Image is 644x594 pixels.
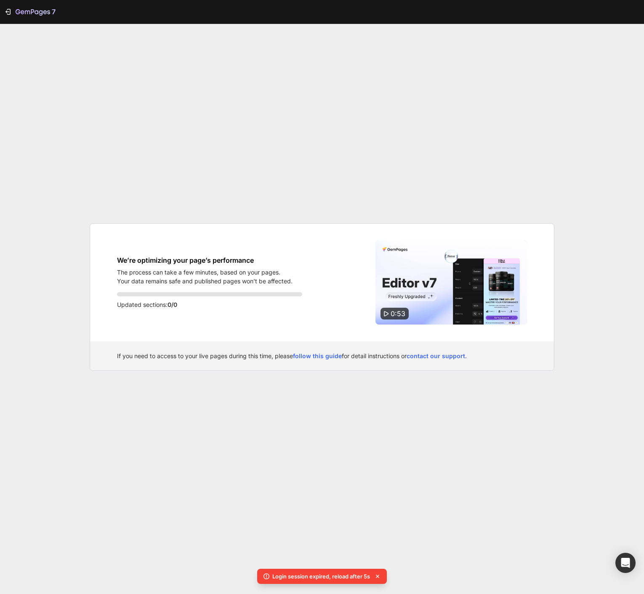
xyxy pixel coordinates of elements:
a: contact our support [407,352,465,359]
p: The process can take a few minutes, based on your pages. [117,268,293,277]
a: follow this guide [293,352,342,359]
p: Updated sections: [117,300,302,310]
span: 0/0 [168,301,177,308]
h1: We’re optimizing your page’s performance [117,255,293,265]
span: 0:53 [391,309,405,318]
p: 7 [52,7,56,17]
img: Video thumbnail [375,240,527,325]
div: If you need to access to your live pages during this time, please for detail instructions or . [117,351,527,360]
p: Your data remains safe and published pages won’t be affected. [117,277,293,285]
p: Login session expired, reload after 5s [272,572,370,581]
div: Open Intercom Messenger [615,553,636,573]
